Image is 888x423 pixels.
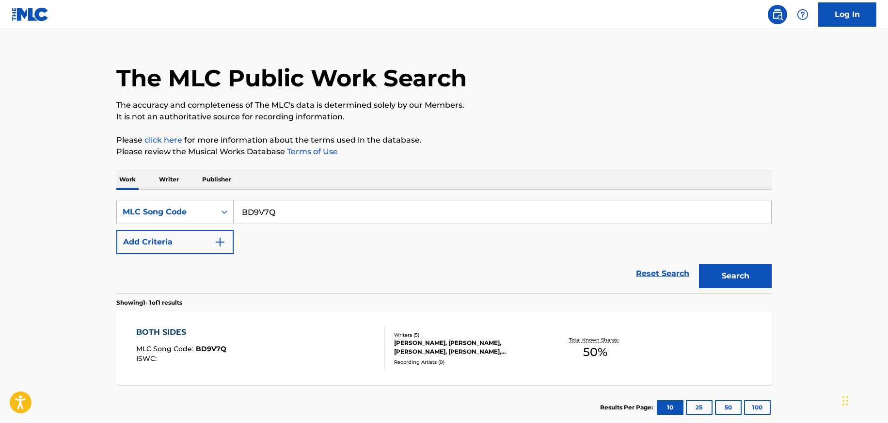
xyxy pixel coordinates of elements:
button: 10 [657,400,683,415]
button: 25 [686,400,713,415]
p: Results Per Page: [600,403,655,412]
p: It is not an authoritative source for recording information. [116,111,772,123]
div: Drag [842,386,848,415]
p: Writer [156,169,182,190]
img: MLC Logo [12,7,49,21]
div: Recording Artists ( 0 ) [394,358,540,366]
p: Publisher [199,169,234,190]
p: Total Known Shares: [569,336,621,343]
div: Help [793,5,812,24]
div: [PERSON_NAME], [PERSON_NAME], [PERSON_NAME], [PERSON_NAME], [PERSON_NAME] [394,339,540,356]
iframe: Chat Widget [840,376,888,423]
a: Public Search [768,5,787,24]
button: Search [699,264,772,288]
h1: The MLC Public Work Search [116,64,467,93]
span: MLC Song Code : [136,344,196,353]
a: click here [144,135,182,145]
button: 50 [715,400,742,415]
form: Search Form [116,200,772,293]
div: BOTH SIDES [136,326,226,338]
button: 100 [744,400,771,415]
img: help [797,9,809,20]
a: Log In [818,2,876,27]
p: The accuracy and completeness of The MLC's data is determined solely by our Members. [116,99,772,111]
p: Please review the Musical Works Database [116,146,772,158]
span: BD9V7Q [196,344,226,353]
button: Add Criteria [116,230,234,254]
div: MLC Song Code [123,206,210,218]
img: search [772,9,783,20]
img: 9d2ae6d4665cec9f34b9.svg [214,236,226,248]
span: 50 % [583,343,607,361]
span: ISWC : [136,354,159,363]
p: Showing 1 - 1 of 1 results [116,298,182,307]
a: Terms of Use [285,147,338,156]
a: BOTH SIDESMLC Song Code:BD9V7QISWC:Writers (5)[PERSON_NAME], [PERSON_NAME], [PERSON_NAME], [PERSO... [116,312,772,385]
div: Writers ( 5 ) [394,331,540,339]
a: Reset Search [631,263,694,284]
p: Please for more information about the terms used in the database. [116,134,772,146]
p: Work [116,169,139,190]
